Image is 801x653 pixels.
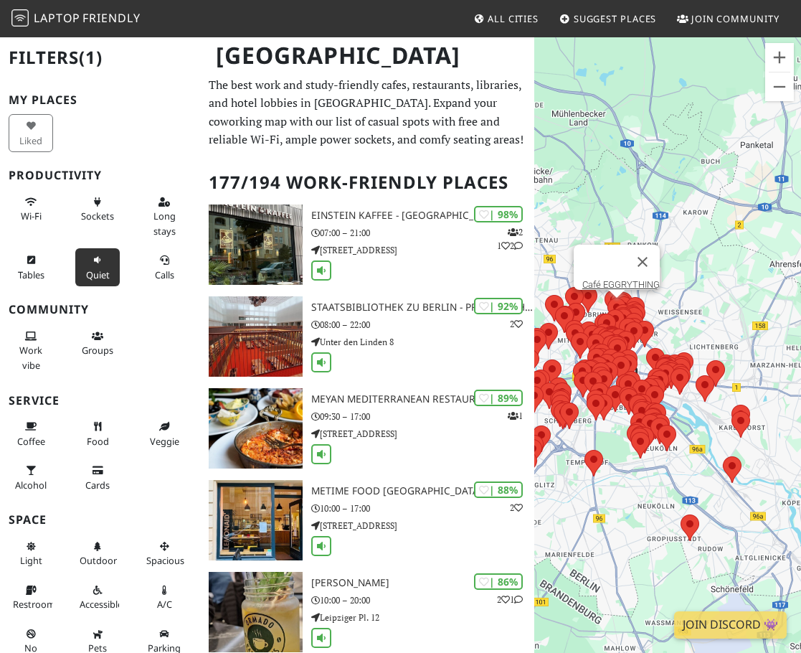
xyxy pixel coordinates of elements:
h1: [GEOGRAPHIC_DATA] [204,36,531,75]
h2: Filters [9,36,191,80]
span: Friendly [82,10,140,26]
p: 09:30 – 17:00 [311,410,534,423]
button: Quiet [75,248,120,286]
div: | 88% [474,481,523,498]
span: Air conditioned [157,598,172,611]
a: LaptopFriendly LaptopFriendly [11,6,141,32]
span: Join Community [691,12,779,25]
div: | 89% [474,390,523,406]
p: [STREET_ADDRESS] [311,519,534,532]
p: 2 1 2 [497,225,523,253]
button: Work vibe [9,324,53,377]
button: Zoom out [765,72,794,101]
h2: 177/194 Work-Friendly Places [209,161,525,205]
a: Staatsbibliothek zu Berlin - Preußischer Kulturbesitz | 92% 2 Staatsbibliothek zu Berlin - Preußi... [200,296,534,377]
p: [STREET_ADDRESS] [311,243,534,257]
p: 2 [510,317,523,331]
span: Outdoor area [80,554,117,567]
p: [STREET_ADDRESS] [311,427,534,441]
p: 2 1 [497,593,523,606]
h3: Einstein Kaffee - [GEOGRAPHIC_DATA] [311,210,534,222]
p: 2 [510,501,523,515]
span: Long stays [153,210,176,237]
button: Outdoor [75,535,120,573]
img: metime food Berlin [209,480,303,560]
a: Join Community [671,6,785,32]
button: Veggie [142,415,186,453]
a: Einstein Kaffee - Charlottenburg | 98% 212 Einstein Kaffee - [GEOGRAPHIC_DATA] 07:00 – 21:00 [STR... [200,205,534,285]
button: Long stays [142,190,186,243]
button: Restroom [9,578,53,616]
button: Alcohol [9,459,53,497]
span: Accessible [80,598,123,611]
span: Work-friendly tables [18,268,44,281]
span: Suggest Places [574,12,657,25]
span: Laptop [34,10,80,26]
h3: My Places [9,93,191,107]
span: Coffee [17,435,45,448]
img: Meyan Mediterranean Restaurant [209,388,303,469]
span: Natural light [20,554,42,567]
h3: Staatsbibliothek zu Berlin - Preußischer Kulturbesitz [311,301,534,314]
h3: Community [9,303,191,316]
span: (1) [79,45,103,69]
span: Group tables [82,344,113,357]
span: People working [19,344,42,371]
p: Unter den Linden 8 [311,335,534,349]
a: Suggest Places [554,6,663,32]
button: Groups [75,324,120,362]
button: Accessible [75,578,120,616]
p: 07:00 – 21:00 [311,226,534,240]
span: Food [87,435,109,448]
h3: [PERSON_NAME] [311,577,534,589]
img: Einstein Kaffee - Charlottenburg [209,205,303,285]
button: Calls [142,248,186,286]
h3: metime food [GEOGRAPHIC_DATA] [311,485,534,497]
p: 10:00 – 20:00 [311,593,534,607]
span: Veggie [150,435,179,448]
span: Quiet [86,268,110,281]
img: LaptopFriendly [11,9,29,27]
a: All Cities [468,6,544,32]
h3: Meyan Mediterranean Restaurant [311,393,534,405]
button: Light [9,535,53,573]
span: Power sockets [81,210,114,222]
span: Credit cards [85,479,110,492]
h3: Service [9,394,191,408]
span: All Cities [488,12,539,25]
span: Alcohol [15,479,47,492]
h3: Space [9,513,191,527]
img: Staatsbibliothek zu Berlin - Preußischer Kulturbesitz [209,296,303,377]
h3: Productivity [9,169,191,182]
span: Spacious [146,554,184,567]
a: Café EGGRYTHING [582,279,660,290]
button: Close [625,245,660,279]
p: 10:00 – 17:00 [311,502,534,515]
p: Leipziger Pl. 12 [311,611,534,624]
button: Wi-Fi [9,190,53,228]
p: 1 [508,409,523,423]
a: Ormado Kaffeehaus | 86% 21 [PERSON_NAME] 10:00 – 20:00 Leipziger Pl. 12 [200,572,534,652]
a: Meyan Mediterranean Restaurant | 89% 1 Meyan Mediterranean Restaurant 09:30 – 17:00 [STREET_ADDRESS] [200,388,534,469]
div: | 92% [474,298,523,314]
button: Food [75,415,120,453]
button: Zoom in [765,43,794,72]
span: Video/audio calls [155,268,174,281]
span: Stable Wi-Fi [21,210,42,222]
a: metime food Berlin | 88% 2 metime food [GEOGRAPHIC_DATA] 10:00 – 17:00 [STREET_ADDRESS] [200,480,534,560]
button: Tables [9,248,53,286]
div: | 98% [474,206,523,222]
button: Coffee [9,415,53,453]
span: Restroom [13,598,55,611]
p: The best work and study-friendly cafes, restaurants, libraries, and hotel lobbies in [GEOGRAPHIC_... [209,76,525,149]
button: A/C [142,578,186,616]
p: 08:00 – 22:00 [311,318,534,332]
button: Sockets [75,190,120,228]
img: Ormado Kaffeehaus [209,572,303,652]
button: Cards [75,459,120,497]
button: Spacious [142,535,186,573]
div: | 86% [474,573,523,590]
